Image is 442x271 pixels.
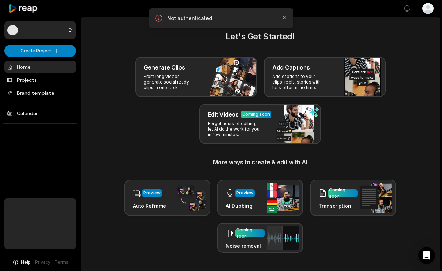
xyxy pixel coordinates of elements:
[272,74,327,91] p: Add captions to your clips, reels, stories with less effort in no time.
[4,61,76,73] a: Home
[89,30,431,43] h2: Let's Get Started!
[4,87,76,99] a: Brand template
[208,110,239,119] h3: Edit Videos
[226,242,265,250] h3: Noise removal
[167,15,275,22] p: Not authenticated
[208,121,262,138] p: Forget hours of editing, let AI do the work for you in few minutes.
[12,259,31,265] button: Help
[236,227,263,239] div: Coming soon
[329,187,356,199] div: Coming soon
[418,247,435,264] div: Open Intercom Messenger
[55,259,68,265] a: Terms
[319,202,358,210] h3: Transcription
[272,63,310,72] h3: Add Captions
[226,202,255,210] h3: AI Dubbing
[267,183,299,213] img: ai_dubbing.png
[236,190,253,196] div: Preview
[143,190,161,196] div: Preview
[144,74,198,91] p: From long videos generate social ready clips in one click.
[267,226,299,250] img: noise_removal.png
[242,111,270,118] div: Coming soon
[35,259,50,265] a: Privacy
[133,202,166,210] h3: Auto Reframe
[21,259,31,265] span: Help
[4,45,76,57] button: Create Project
[4,74,76,86] a: Projects
[4,107,76,119] a: Calendar
[174,184,206,212] img: auto_reframe.png
[360,183,392,213] img: transcription.png
[144,63,185,72] h3: Generate Clips
[89,158,431,166] h3: More ways to create & edit with AI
